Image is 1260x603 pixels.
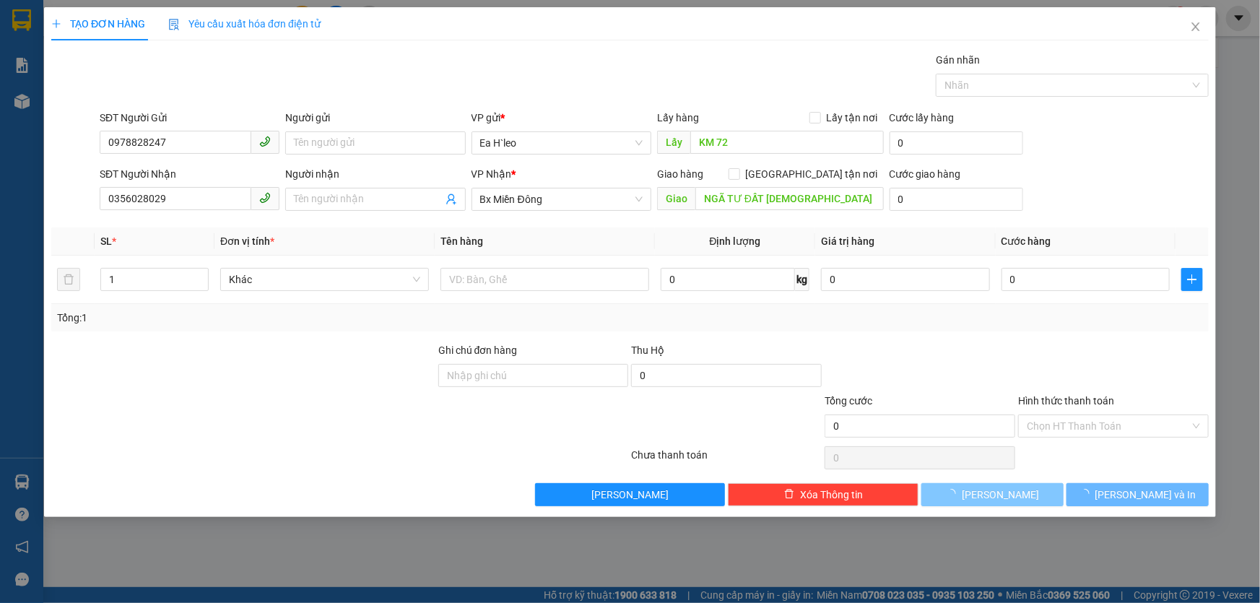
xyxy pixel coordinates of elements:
[438,344,518,356] label: Ghi chú đơn hàng
[795,268,809,291] span: kg
[728,483,918,506] button: deleteXóa Thông tin
[821,235,874,247] span: Giá trị hàng
[1181,268,1203,291] button: plus
[1176,7,1216,48] button: Close
[784,489,794,500] span: delete
[51,19,61,29] span: plus
[51,18,145,30] span: TẠO ĐƠN HÀNG
[740,166,884,182] span: [GEOGRAPHIC_DATA] tận nơi
[1002,235,1051,247] span: Cước hàng
[890,188,1023,211] input: Cước giao hàng
[657,131,690,154] span: Lấy
[100,235,112,247] span: SL
[100,166,279,182] div: SĐT Người Nhận
[936,54,980,66] label: Gán nhãn
[821,268,990,291] input: 0
[100,110,279,126] div: SĐT Người Gửi
[472,110,651,126] div: VP gửi
[921,483,1064,506] button: [PERSON_NAME]
[1095,487,1196,503] span: [PERSON_NAME] và In
[472,168,512,180] span: VP Nhận
[446,194,457,205] span: user-add
[535,483,726,506] button: [PERSON_NAME]
[259,192,271,204] span: phone
[1066,483,1209,506] button: [PERSON_NAME] và In
[690,131,884,154] input: Dọc đường
[890,112,955,123] label: Cước lấy hàng
[57,310,487,326] div: Tổng: 1
[168,18,321,30] span: Yêu cầu xuất hóa đơn điện tử
[825,395,872,407] span: Tổng cước
[695,187,884,210] input: Dọc đường
[657,112,699,123] span: Lấy hàng
[630,447,824,472] div: Chưa thanh toán
[57,268,80,291] button: delete
[962,487,1039,503] span: [PERSON_NAME]
[259,136,271,147] span: phone
[821,110,884,126] span: Lấy tận nơi
[229,269,420,290] span: Khác
[1190,21,1202,32] span: close
[710,235,761,247] span: Định lượng
[657,168,703,180] span: Giao hàng
[591,487,669,503] span: [PERSON_NAME]
[440,235,483,247] span: Tên hàng
[946,489,962,499] span: loading
[480,188,643,210] span: Bx Miền Đông
[220,235,274,247] span: Đơn vị tính
[631,344,664,356] span: Thu Hộ
[438,364,629,387] input: Ghi chú đơn hàng
[285,166,465,182] div: Người nhận
[1018,395,1114,407] label: Hình thức thanh toán
[1182,274,1202,285] span: plus
[890,168,961,180] label: Cước giao hàng
[440,268,649,291] input: VD: Bàn, Ghế
[285,110,465,126] div: Người gửi
[800,487,863,503] span: Xóa Thông tin
[890,131,1023,155] input: Cước lấy hàng
[1079,489,1095,499] span: loading
[480,132,643,154] span: Ea H`leo
[657,187,695,210] span: Giao
[168,19,180,30] img: icon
